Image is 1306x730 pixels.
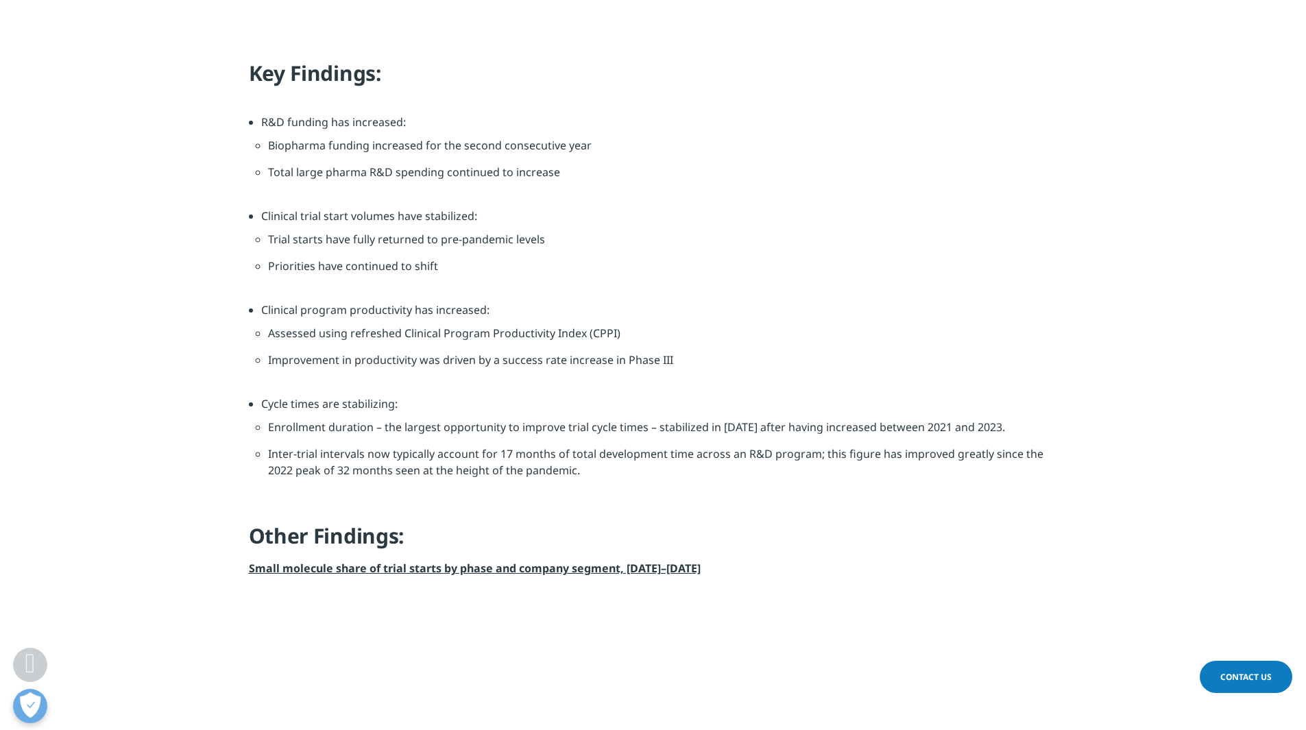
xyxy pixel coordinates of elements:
[249,60,1058,97] h4: Key Findings:
[249,561,701,576] strong: Small molecule share of trial starts by phase and company segment, [DATE]–[DATE]
[13,689,47,723] button: Open Preferences
[249,522,1058,560] h4: Other Findings:
[261,396,1058,506] li: Cycle times are stabilizing:
[1220,671,1272,683] span: Contact Us
[268,164,1051,191] li: Total large pharma R&D spending continued to increase
[268,419,1051,446] li: Enrollment duration – the largest opportunity to improve trial cycle times – stabilized in [DATE]...
[1200,661,1292,693] a: Contact Us
[268,352,1051,378] li: Improvement in productivity was driven by a success rate increase in Phase III
[268,137,1051,164] li: Biopharma funding increased for the second consecutive year
[268,325,1051,352] li: Assessed using refreshed Clinical Program Productivity Index (CPPI)
[268,258,1051,284] li: Priorities have continued to shift
[261,114,1058,208] li: R&D funding has increased:
[261,208,1058,302] li: Clinical trial start volumes have stabilized:
[268,446,1051,489] li: Inter-trial intervals now typically account for 17 months of total development time across an R&D...
[268,231,1051,258] li: Trial starts have fully returned to pre-pandemic levels
[261,302,1058,396] li: Clinical program productivity has increased:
